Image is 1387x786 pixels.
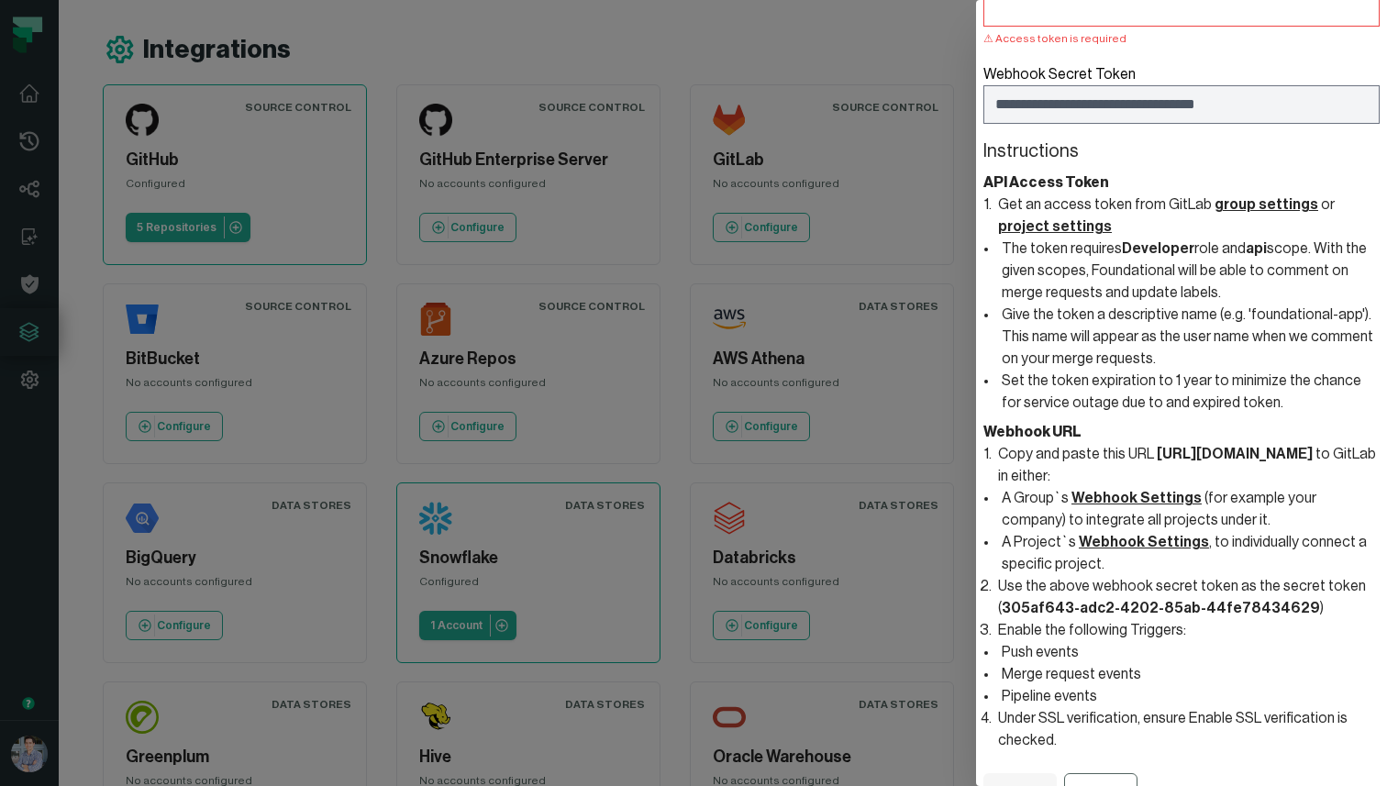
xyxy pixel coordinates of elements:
a: group settings [1215,197,1318,212]
a: project settings [998,219,1112,234]
li: The token requires role and scope. With the given scopes, Foundational will be able to comment on... [998,238,1380,304]
li: A Group`s (for example your company) to integrate all projects under it. [998,487,1380,531]
li: Pipeline events [998,685,1380,707]
li: A Project`s , to individually connect a specific project. [998,531,1380,575]
a: Webhook Settings [1071,491,1202,505]
label: Webhook Secret Token [983,63,1380,124]
li: Merge request events [998,663,1380,685]
text: Developer [1122,241,1194,256]
li: Get an access token from GitLab or [994,194,1380,414]
li: Copy and paste this URL to GitLab in either: [994,443,1380,575]
span: Access token is required [983,33,1126,44]
li: Use the above webhook secret token as the secret token ( ) [994,575,1380,619]
text: api [1246,241,1267,256]
li: Under SSL verification, ensure Enable SSL verification is checked. [994,707,1380,751]
header: Webhook URL [983,421,1380,443]
input: Webhook Secret Token [983,85,1380,124]
li: Give the token a descriptive name (e.g. 'foundational-app'). This name will appear as the user na... [998,304,1380,370]
li: Push events [998,641,1380,663]
a: Webhook Settings [1079,535,1209,549]
li: Enable the following Triggers: [994,619,1380,707]
li: Set the token expiration to 1 year to minimize the chance for service outage due to and expired t... [998,370,1380,414]
header: Instructions [983,138,1380,164]
text: [URL][DOMAIN_NAME] [1157,447,1313,461]
header: API Access Token [983,172,1380,194]
text: 305af643-adc2-4202-85ab-44fe78434629 [1002,601,1320,615]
